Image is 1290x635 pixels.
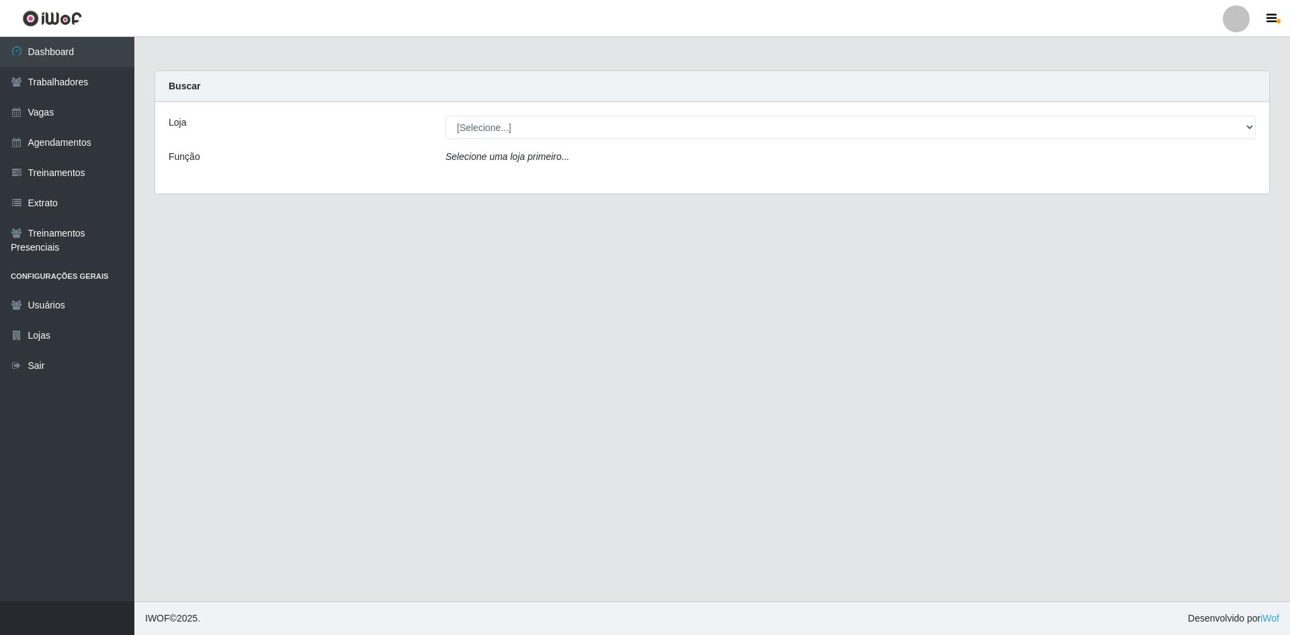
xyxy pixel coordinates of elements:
[169,116,186,130] label: Loja
[1260,613,1279,624] a: iWof
[1188,611,1279,626] span: Desenvolvido por
[169,81,200,91] strong: Buscar
[169,150,200,164] label: Função
[145,613,170,624] span: IWOF
[22,10,82,27] img: CoreUI Logo
[445,151,569,162] i: Selecione uma loja primeiro...
[145,611,200,626] span: © 2025 .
